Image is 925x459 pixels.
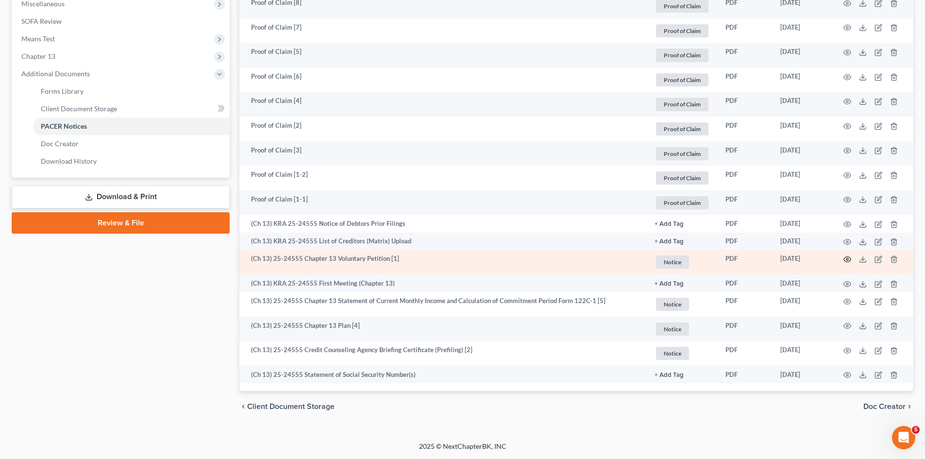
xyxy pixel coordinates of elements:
td: Proof of Claim [3] [239,141,647,166]
td: [DATE] [773,274,832,292]
a: Client Document Storage [33,100,230,118]
td: PDF [718,274,773,292]
a: Download & Print [12,186,230,208]
span: Proof of Claim [656,98,708,111]
span: Proof of Claim [656,49,708,62]
span: Forms Library [41,87,84,95]
i: chevron_right [906,403,913,410]
td: Proof of Claim [1-1] [239,190,647,215]
td: [DATE] [773,43,832,68]
span: Proof of Claim [656,73,708,86]
a: Doc Creator [33,135,230,153]
iframe: Intercom live chat [892,426,915,449]
span: Doc Creator [863,403,906,410]
td: Proof of Claim [1-2] [239,166,647,190]
a: Proof of Claim [655,195,710,211]
td: (Ch 13) 25-24555 Chapter 13 Statement of Current Monthly Income and Calculation of Commitment Per... [239,292,647,317]
td: PDF [718,366,773,383]
td: [DATE] [773,233,832,250]
a: PACER Notices [33,118,230,135]
button: + Add Tag [655,221,684,227]
td: Proof of Claim [2] [239,117,647,141]
td: (Ch 13) 25-24555 Chapter 13 Plan [4] [239,317,647,341]
span: Doc Creator [41,139,79,148]
a: + Add Tag [655,237,710,246]
span: Chapter 13 [21,52,55,60]
a: Proof of Claim [655,47,710,63]
span: 5 [912,426,920,434]
td: PDF [718,117,773,141]
span: Notice [656,298,689,311]
span: Proof of Claim [656,122,708,136]
td: PDF [718,250,773,275]
span: Proof of Claim [656,196,708,209]
td: PDF [718,18,773,43]
td: (Ch 13) KRA 25-24555 List of Creditors (Matrix) Upload [239,233,647,250]
td: (Ch 13) KRA 25-24555 Notice of Debtors Prior Filings [239,215,647,232]
span: Download History [41,157,97,165]
span: PACER Notices [41,122,87,130]
td: PDF [718,43,773,68]
span: Notice [656,323,689,336]
a: Proof of Claim [655,72,710,88]
a: Notice [655,254,710,270]
td: (Ch 13) 25-24555 Statement of Social Security Number(s) [239,366,647,383]
td: Proof of Claim [4] [239,92,647,117]
td: (Ch 13) 25-24555 Credit Counseling Agency Briefing Certificate (Prefiling) [2] [239,341,647,366]
td: [DATE] [773,92,832,117]
td: [DATE] [773,317,832,341]
button: chevron_left Client Document Storage [239,403,335,410]
td: Proof of Claim [6] [239,68,647,92]
a: Review & File [12,212,230,234]
td: PDF [718,92,773,117]
a: Download History [33,153,230,170]
span: Notice [656,347,689,360]
td: [DATE] [773,18,832,43]
td: PDF [718,190,773,215]
td: PDF [718,215,773,232]
span: Client Document Storage [247,403,335,410]
a: + Add Tag [655,279,710,288]
a: Proof of Claim [655,23,710,39]
span: Proof of Claim [656,171,708,185]
span: SOFA Review [21,17,62,25]
button: + Add Tag [655,238,684,245]
a: Notice [655,345,710,361]
span: Client Document Storage [41,104,117,113]
td: PDF [718,292,773,317]
td: [DATE] [773,117,832,141]
td: Proof of Claim [5] [239,43,647,68]
td: Proof of Claim [7] [239,18,647,43]
td: [DATE] [773,341,832,366]
td: [DATE] [773,366,832,383]
td: PDF [718,317,773,341]
i: chevron_left [239,403,247,410]
span: Proof of Claim [656,24,708,37]
button: + Add Tag [655,281,684,287]
a: + Add Tag [655,219,710,228]
td: [DATE] [773,190,832,215]
a: Forms Library [33,83,230,100]
td: (Ch 13) 25-24555 Chapter 13 Voluntary Petition [1] [239,250,647,275]
span: Additional Documents [21,69,90,78]
td: [DATE] [773,141,832,166]
a: Notice [655,296,710,312]
td: PDF [718,233,773,250]
button: Doc Creator chevron_right [863,403,913,410]
span: Notice [656,255,689,269]
a: SOFA Review [14,13,230,30]
span: Proof of Claim [656,147,708,160]
td: [DATE] [773,68,832,92]
td: PDF [718,341,773,366]
div: 2025 © NextChapterBK, INC [186,442,740,459]
td: [DATE] [773,166,832,190]
a: Proof of Claim [655,96,710,112]
span: Means Test [21,34,55,43]
a: + Add Tag [655,370,710,379]
td: (Ch 13) KRA 25-24555 First Meeting (Chapter 13) [239,274,647,292]
a: Proof of Claim [655,121,710,137]
td: [DATE] [773,215,832,232]
td: PDF [718,166,773,190]
td: PDF [718,68,773,92]
a: Proof of Claim [655,170,710,186]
